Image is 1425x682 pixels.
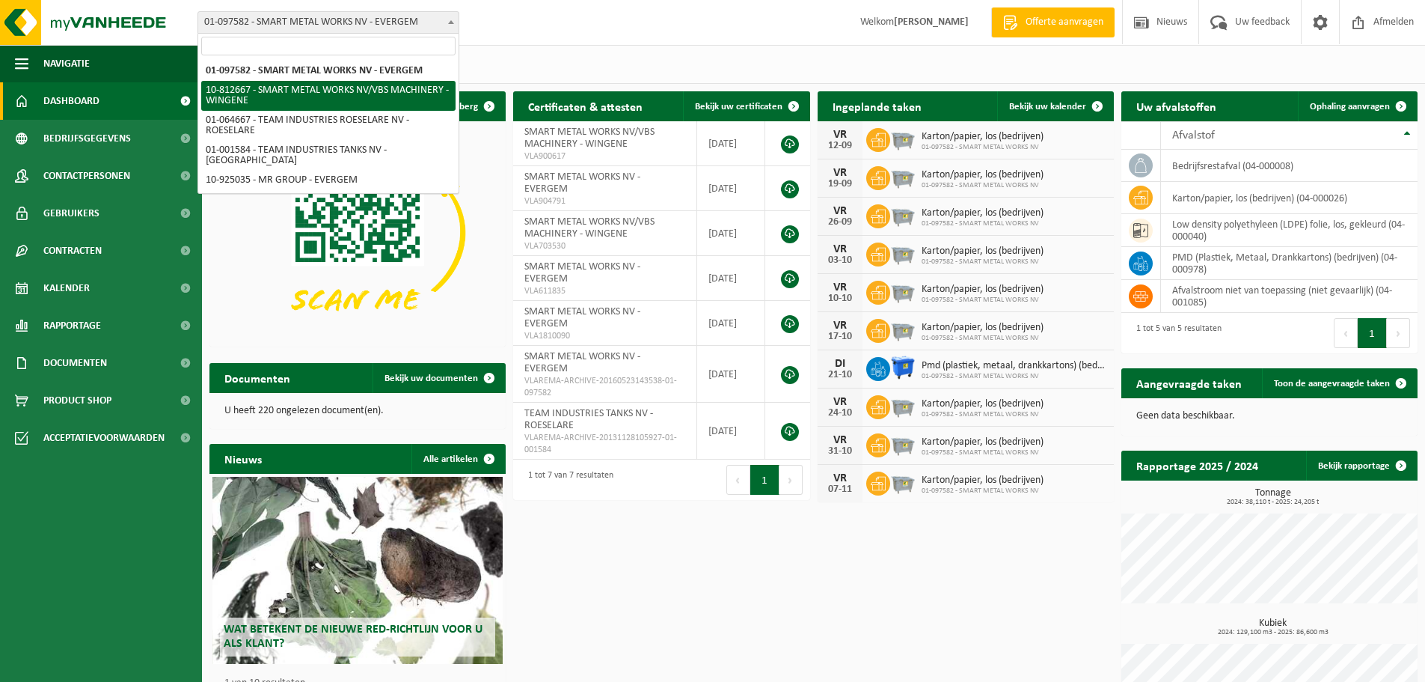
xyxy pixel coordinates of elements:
li: 01-001584 - TEAM INDUSTRIES TANKS NV - [GEOGRAPHIC_DATA] [201,141,456,171]
span: VLA904791 [524,195,685,207]
img: WB-2500-GAL-GY-01 [890,278,916,304]
span: Verberg [445,102,478,112]
li: 01-064667 - TEAM INDUSTRIES ROESELARE NV - ROESELARE [201,111,456,141]
span: Karton/papier, los (bedrijven) [922,475,1044,487]
td: [DATE] [697,346,765,403]
span: Acceptatievoorwaarden [43,419,165,457]
span: 01-097582 - SMART METAL WORKS NV - EVERGEM [198,12,459,33]
a: Toon de aangevraagde taken [1262,368,1416,398]
span: 01-097582 - SMART METAL WORKS NV [922,410,1044,419]
div: 03-10 [825,255,855,266]
span: SMART METAL WORKS NV - EVERGEM [524,306,640,329]
td: [DATE] [697,403,765,460]
a: Bekijk uw certificaten [683,91,809,121]
img: WB-2500-GAL-GY-01 [890,469,916,495]
span: Karton/papier, los (bedrijven) [922,436,1044,448]
div: VR [825,434,855,446]
div: VR [825,167,855,179]
span: VLAREMA-ARCHIVE-20131128105927-01-001584 [524,432,685,456]
span: Afvalstof [1172,130,1215,141]
button: 1 [1358,318,1387,348]
div: 12-09 [825,141,855,151]
span: VLA1810090 [524,330,685,342]
span: VLAREMA-ARCHIVE-20160523143538-01-097582 [524,375,685,399]
td: PMD (Plastiek, Metaal, Drankkartons) (bedrijven) (04-000978) [1161,247,1418,280]
span: TEAM INDUSTRIES TANKS NV - ROESELARE [524,408,653,431]
span: Karton/papier, los (bedrijven) [922,169,1044,181]
span: 2024: 129,100 m3 - 2025: 86,600 m3 [1129,629,1418,636]
td: low density polyethyleen (LDPE) folie, los, gekleurd (04-000040) [1161,214,1418,247]
span: Offerte aanvragen [1022,15,1107,30]
a: Alle artikelen [411,444,504,474]
td: [DATE] [697,256,765,301]
div: 24-10 [825,408,855,418]
button: Previous [1334,318,1358,348]
h2: Ingeplande taken [818,91,937,121]
span: Bekijk uw documenten [384,374,478,383]
h2: Nieuws [209,444,277,473]
td: bedrijfsrestafval (04-000008) [1161,150,1418,182]
span: SMART METAL WORKS NV - EVERGEM [524,351,640,374]
span: 01-097582 - SMART METAL WORKS NV [922,487,1044,496]
img: Download de VHEPlus App [209,121,506,344]
div: 19-09 [825,179,855,189]
img: WB-2500-GAL-GY-01 [890,393,916,418]
span: Product Shop [43,382,111,419]
button: Previous [726,465,750,495]
span: Kalender [43,270,90,307]
span: Bedrijfsgegevens [43,120,131,157]
img: WB-1100-HPE-BE-01 [890,355,916,380]
button: Next [779,465,803,495]
h3: Kubiek [1129,618,1418,636]
span: 01-097582 - SMART METAL WORKS NV [922,334,1044,343]
td: [DATE] [697,301,765,346]
span: Bekijk uw kalender [1009,102,1086,112]
span: Karton/papier, los (bedrijven) [922,246,1044,258]
div: 21-10 [825,370,855,380]
div: 26-09 [825,217,855,228]
a: Ophaling aanvragen [1298,91,1416,121]
span: Contactpersonen [43,157,130,195]
div: 1 tot 7 van 7 resultaten [521,463,613,496]
h2: Aangevraagde taken [1121,368,1257,398]
button: Next [1387,318,1410,348]
img: WB-2500-GAL-GY-01 [890,431,916,457]
td: karton/papier, los (bedrijven) (04-000026) [1161,182,1418,214]
span: 01-097582 - SMART METAL WORKS NV [922,448,1044,457]
span: SMART METAL WORKS NV/VBS MACHINERY - WINGENE [524,216,655,240]
a: Bekijk uw documenten [373,363,504,393]
span: Toon de aangevraagde taken [1274,379,1390,389]
span: Karton/papier, los (bedrijven) [922,322,1044,334]
td: [DATE] [697,211,765,256]
span: SMART METAL WORKS NV/VBS MACHINERY - WINGENE [524,127,655,150]
li: 01-097582 - SMART METAL WORKS NV - EVERGEM [201,61,456,81]
span: 2024: 38,110 t - 2025: 24,205 t [1129,499,1418,506]
button: Verberg [433,91,504,121]
span: VLA703530 [524,240,685,252]
span: Karton/papier, los (bedrijven) [922,207,1044,219]
div: VR [825,396,855,408]
p: U heeft 220 ongelezen document(en). [224,406,491,416]
span: Ophaling aanvragen [1310,102,1390,112]
span: Karton/papier, los (bedrijven) [922,284,1044,296]
span: VLA611835 [524,285,685,297]
div: VR [825,281,855,293]
span: Karton/papier, los (bedrijven) [922,131,1044,143]
span: SMART METAL WORKS NV - EVERGEM [524,171,640,195]
span: 01-097582 - SMART METAL WORKS NV [922,219,1044,228]
span: 01-097582 - SMART METAL WORKS NV [922,143,1044,152]
div: VR [825,472,855,484]
td: afvalstroom niet van toepassing (niet gevaarlijk) (04-001085) [1161,280,1418,313]
li: 10-812667 - SMART METAL WORKS NV/VBS MACHINERY - WINGENE [201,81,456,111]
a: Offerte aanvragen [991,7,1115,37]
a: Wat betekent de nieuwe RED-richtlijn voor u als klant? [212,477,503,664]
h2: Rapportage 2025 / 2024 [1121,451,1273,480]
div: VR [825,320,855,332]
strong: [PERSON_NAME] [894,16,969,28]
span: Gebruikers [43,195,99,232]
div: 1 tot 5 van 5 resultaten [1129,317,1222,350]
span: 01-097582 - SMART METAL WORKS NV [922,372,1106,381]
span: Pmd (plastiek, metaal, drankkartons) (bedrijven) [922,360,1106,372]
div: 10-10 [825,293,855,304]
span: 01-097582 - SMART METAL WORKS NV [922,181,1044,190]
